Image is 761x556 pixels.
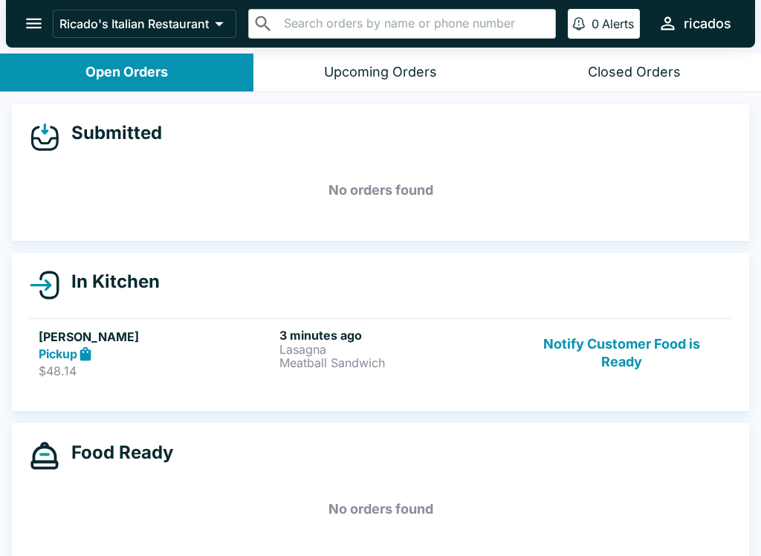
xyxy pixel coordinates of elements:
[324,64,437,81] div: Upcoming Orders
[15,4,53,42] button: open drawer
[59,122,162,144] h4: Submitted
[59,271,160,293] h4: In Kitchen
[521,328,722,379] button: Notify Customer Food is Ready
[279,328,514,343] h6: 3 minutes ago
[30,164,731,217] h5: No orders found
[684,15,731,33] div: ricados
[279,343,514,356] p: Lasagna
[279,13,549,34] input: Search orders by name or phone number
[59,16,209,31] p: Ricado's Italian Restaurant
[30,482,731,536] h5: No orders found
[652,7,737,39] button: ricados
[53,10,236,38] button: Ricado's Italian Restaurant
[588,64,681,81] div: Closed Orders
[85,64,168,81] div: Open Orders
[602,16,634,31] p: Alerts
[39,346,77,361] strong: Pickup
[592,16,599,31] p: 0
[279,356,514,369] p: Meatball Sandwich
[39,328,273,346] h5: [PERSON_NAME]
[39,363,273,378] p: $48.14
[30,318,731,388] a: [PERSON_NAME]Pickup$48.143 minutes agoLasagnaMeatball SandwichNotify Customer Food is Ready
[59,442,173,464] h4: Food Ready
